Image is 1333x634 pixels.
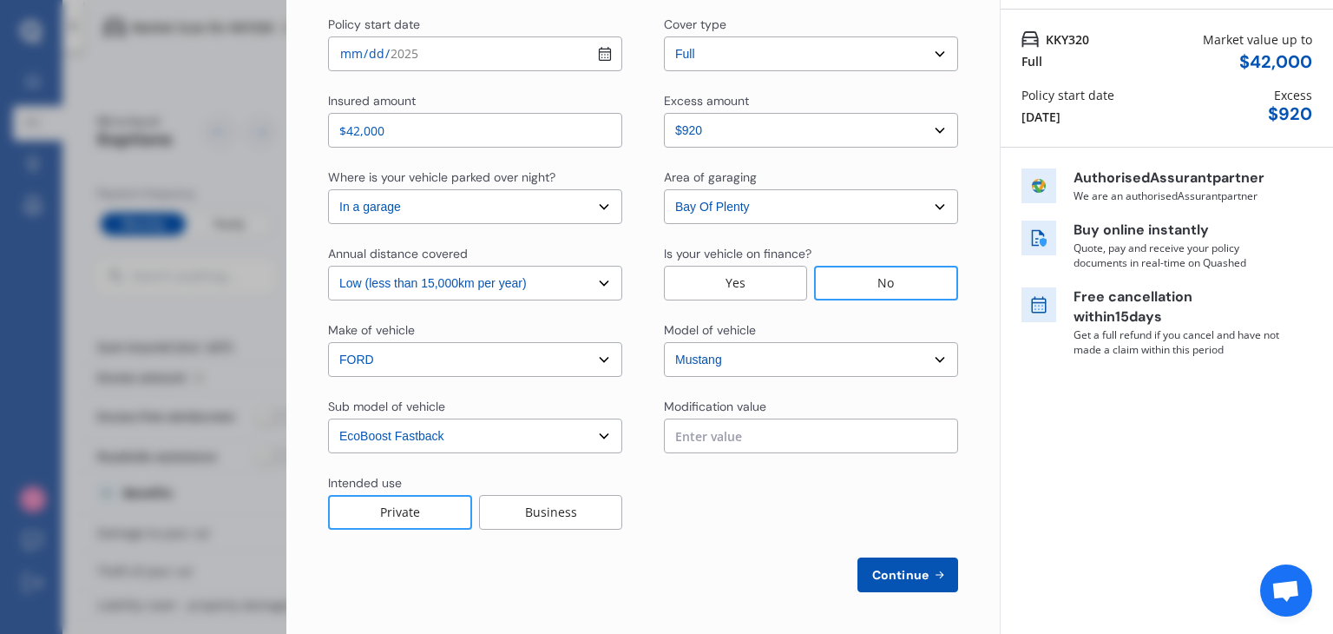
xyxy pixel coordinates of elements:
[1021,86,1114,104] div: Policy start date
[664,92,749,109] div: Excess amount
[869,568,932,582] span: Continue
[1046,30,1089,49] span: KKY320
[328,398,445,415] div: Sub model of vehicle
[1074,287,1282,327] p: Free cancellation within 15 days
[1074,168,1282,188] p: Authorised Assurant partner
[328,36,622,71] input: dd / mm / yyyy
[857,558,958,592] button: Continue
[328,113,622,148] input: Enter insured amount
[328,16,420,33] div: Policy start date
[1274,86,1312,104] div: Excess
[1021,108,1060,126] div: [DATE]
[664,398,766,415] div: Modification value
[328,168,555,186] div: Where is your vehicle parked over night?
[1203,30,1312,49] div: Market value up to
[664,321,756,339] div: Model of vehicle
[664,419,958,453] input: Enter value
[664,245,811,262] div: Is your vehicle on finance?
[1074,188,1282,203] p: We are an authorised Assurant partner
[664,16,726,33] div: Cover type
[1021,287,1056,322] img: free cancel icon
[1239,52,1312,72] div: $ 42,000
[1074,241,1282,270] p: Quote, pay and receive your policy documents in real-time on Quashed
[1074,327,1282,357] p: Get a full refund if you cancel and have not made a claim within this period
[1268,104,1312,124] div: $ 920
[664,266,807,300] div: Yes
[1260,565,1312,617] div: Open chat
[1021,221,1056,255] img: buy online icon
[1021,168,1056,203] img: insurer icon
[664,168,757,186] div: Area of garaging
[328,92,416,109] div: Insured amount
[1021,52,1042,70] div: Full
[814,266,958,300] div: No
[1074,221,1282,241] p: Buy online instantly
[328,474,402,492] div: Intended use
[479,495,622,530] div: Business
[328,321,415,339] div: Make of vehicle
[328,245,468,262] div: Annual distance covered
[328,495,472,530] div: Private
